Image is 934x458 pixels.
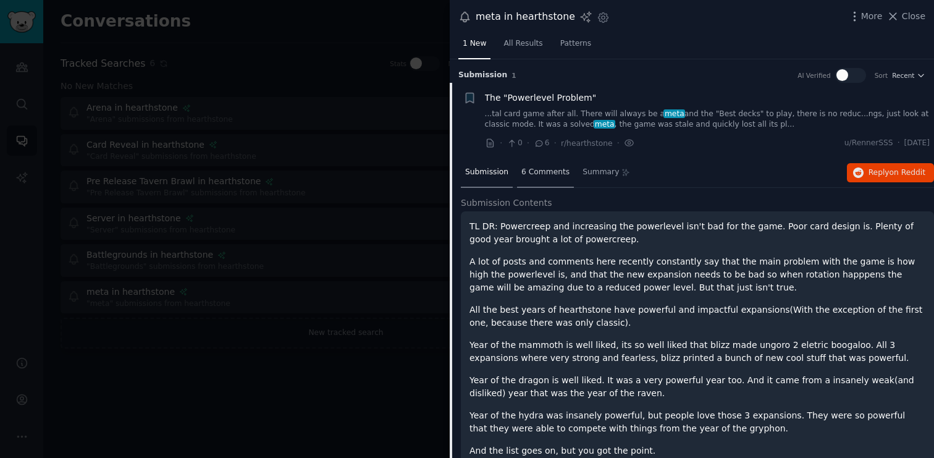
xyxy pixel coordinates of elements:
span: 6 Comments [521,167,570,178]
a: Patterns [556,34,595,59]
span: 0 [507,138,522,149]
a: ...tal card game after all. There will always be ametaand the "Best decks" to play, there is no r... [485,109,930,130]
span: Patterns [560,38,591,49]
span: · [500,137,502,150]
span: · [554,137,557,150]
span: Submission [465,167,508,178]
span: 1 New [463,38,486,49]
span: 6 [534,138,549,149]
p: All the best years of hearthstone have powerful and impactful expansions(With the exception of th... [469,303,925,329]
span: [DATE] [904,138,930,149]
span: All Results [503,38,542,49]
span: meta [663,109,685,118]
button: Replyon Reddit [847,163,934,183]
a: All Results [499,34,547,59]
button: More [848,10,883,23]
p: And the list goes on, but you got the point. [469,444,925,457]
p: Year of the mammoth is well liked, its so well liked that blizz made ungoro 2 eletric boogaloo. A... [469,339,925,365]
p: TL DR: Powercreep and increasing the powerlevel isn't bad for the game. Poor card design is. Plen... [469,220,925,246]
span: u/RennerSSS [844,138,893,149]
span: r/hearthstone [561,139,613,148]
p: Year of the hydra was insanely powerful, but people love those 3 expansions. They were so powerfu... [469,409,925,435]
span: More [861,10,883,23]
a: 1 New [458,34,490,59]
div: Sort [875,71,888,80]
span: Close [902,10,925,23]
span: 1 [511,72,516,79]
span: · [898,138,900,149]
p: Year of the dragon is well liked. It was a very powerful year too. And it came from a insanely we... [469,374,925,400]
span: Summary [583,167,619,178]
a: The "Powerlevel Problem" [485,91,597,104]
span: Recent [892,71,914,80]
p: A lot of posts and comments here recently constantly say that the main problem with the game is h... [469,255,925,294]
span: Reply [869,168,925,179]
button: Recent [892,71,925,80]
span: meta [594,120,615,129]
span: · [617,137,620,150]
button: Close [886,10,925,23]
span: on Reddit [890,168,925,177]
span: · [527,137,529,150]
div: AI Verified [797,71,830,80]
span: Submission [458,70,507,81]
div: meta in hearthstone [476,9,575,25]
span: Submission Contents [461,197,552,210]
